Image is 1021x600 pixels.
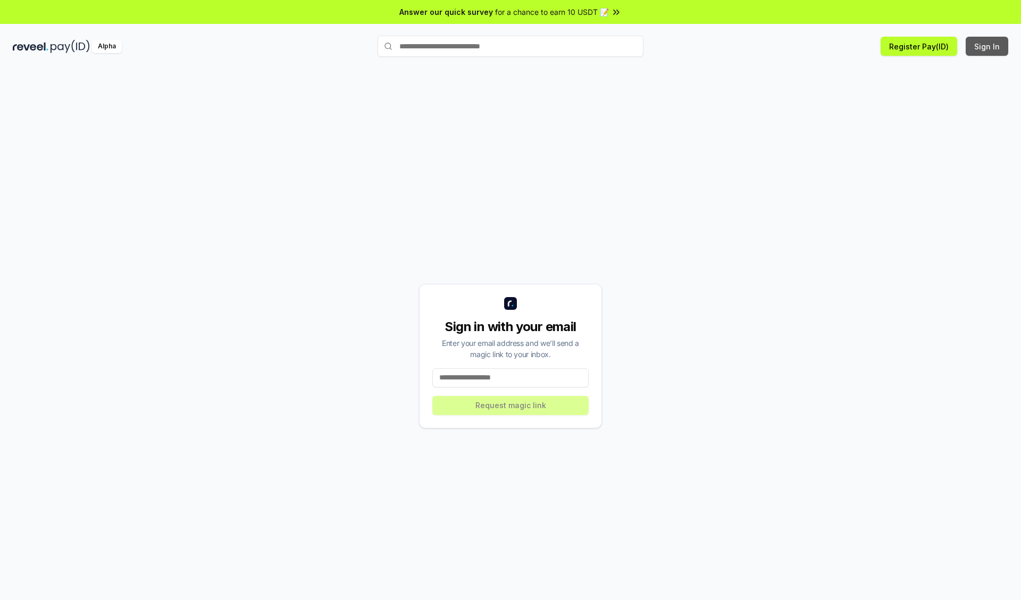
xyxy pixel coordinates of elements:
[881,37,957,56] button: Register Pay(ID)
[432,318,589,335] div: Sign in with your email
[51,40,90,53] img: pay_id
[432,337,589,360] div: Enter your email address and we’ll send a magic link to your inbox.
[495,6,609,18] span: for a chance to earn 10 USDT 📝
[13,40,48,53] img: reveel_dark
[966,37,1008,56] button: Sign In
[92,40,122,53] div: Alpha
[504,297,517,310] img: logo_small
[399,6,493,18] span: Answer our quick survey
